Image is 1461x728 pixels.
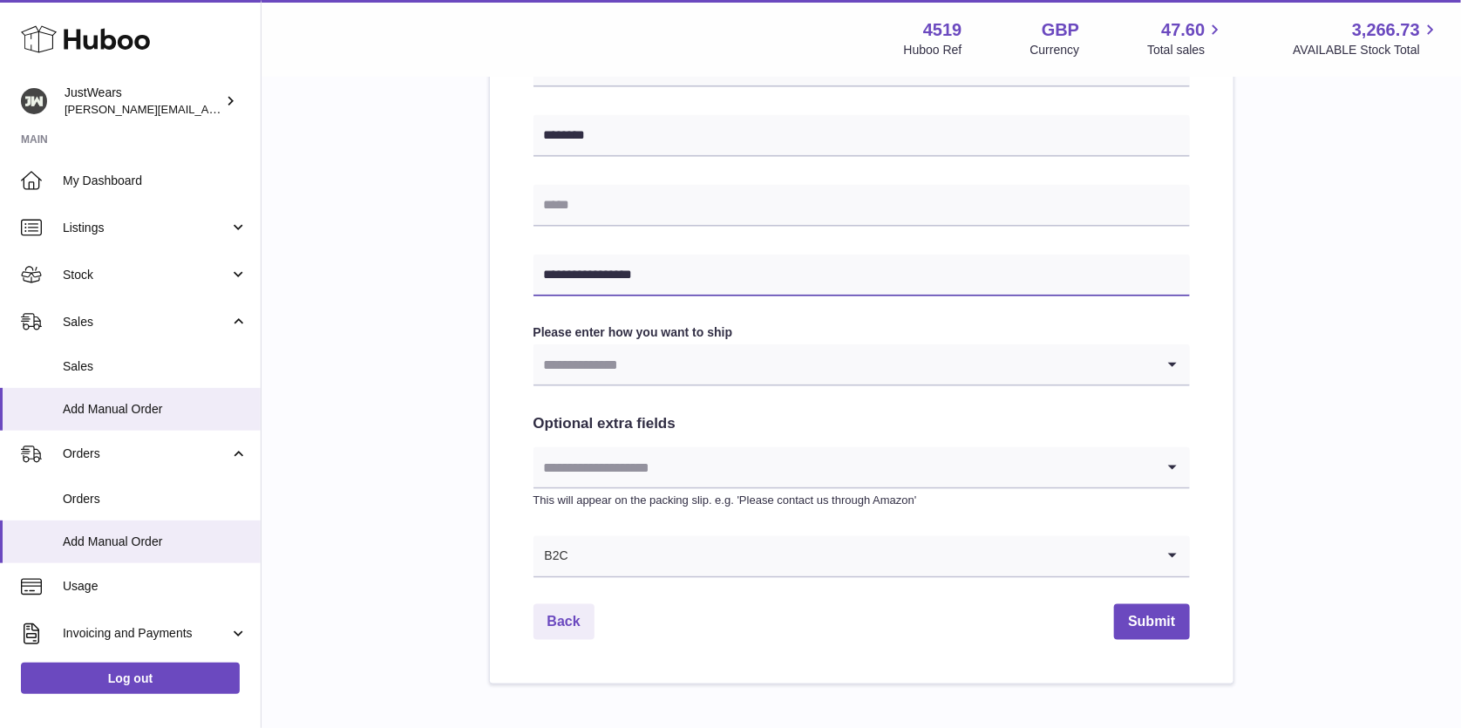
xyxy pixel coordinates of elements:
[533,324,1190,341] label: Please enter how you want to ship
[533,344,1190,386] div: Search for option
[533,447,1190,489] div: Search for option
[904,42,962,58] div: Huboo Ref
[63,220,229,236] span: Listings
[533,344,1155,384] input: Search for option
[63,491,248,507] span: Orders
[63,358,248,375] span: Sales
[1293,42,1440,58] span: AVAILABLE Stock Total
[533,604,595,640] a: Back
[63,314,229,330] span: Sales
[1114,604,1189,640] button: Submit
[63,446,229,462] span: Orders
[533,414,1190,434] h2: Optional extra fields
[21,88,47,114] img: josh@just-wears.com
[1147,42,1225,58] span: Total sales
[63,578,248,595] span: Usage
[63,625,229,642] span: Invoicing and Payments
[533,493,1190,508] p: This will appear on the packing slip. e.g. 'Please contact us through Amazon'
[1030,42,1080,58] div: Currency
[533,536,1190,578] div: Search for option
[63,534,248,550] span: Add Manual Order
[533,447,1155,487] input: Search for option
[65,85,221,118] div: JustWears
[65,102,350,116] span: [PERSON_NAME][EMAIL_ADDRESS][DOMAIN_NAME]
[1352,18,1420,42] span: 3,266.73
[21,663,240,694] a: Log out
[1161,18,1205,42] span: 47.60
[923,18,962,42] strong: 4519
[533,536,569,576] span: B2C
[1147,18,1225,58] a: 47.60 Total sales
[63,173,248,189] span: My Dashboard
[1042,18,1079,42] strong: GBP
[63,267,229,283] span: Stock
[63,401,248,418] span: Add Manual Order
[569,536,1155,576] input: Search for option
[1293,18,1440,58] a: 3,266.73 AVAILABLE Stock Total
